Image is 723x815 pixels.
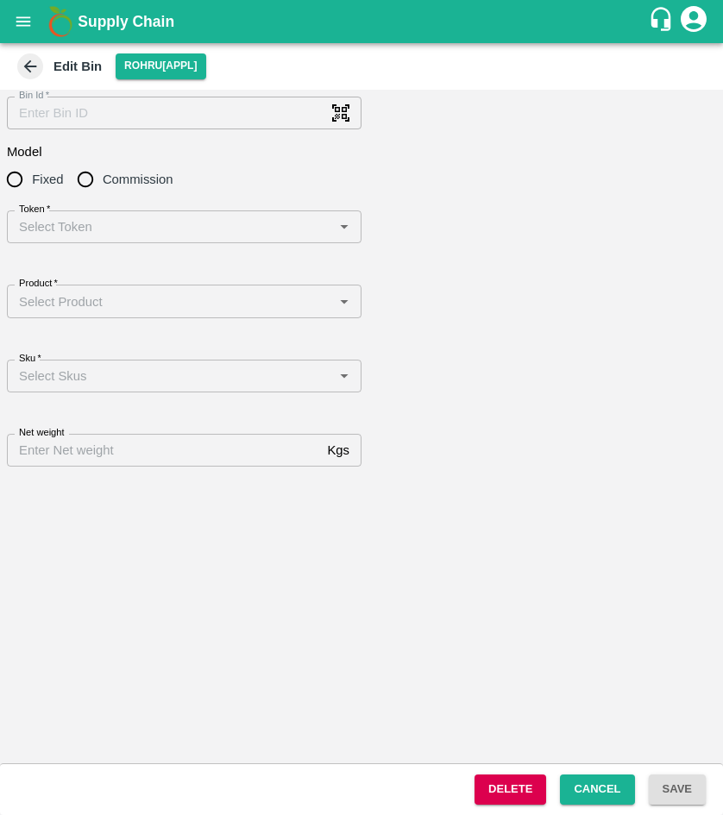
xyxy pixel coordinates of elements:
button: Open [333,216,355,238]
span: Fixed [32,170,63,189]
button: open drawer [3,2,43,41]
div: account of current user [678,3,709,40]
img: logo [43,4,78,39]
label: Product [19,277,58,291]
label: Net weight [19,426,65,440]
span: Commission [103,170,173,189]
input: Enter Bin ID [7,97,325,129]
button: Open [333,365,355,387]
legend: Model [7,143,41,161]
input: Enter Net weight [7,434,320,467]
label: Token [19,203,50,216]
div: customer-support [648,6,678,37]
button: Save [649,774,706,805]
button: Cancel [560,774,634,805]
label: Bin Id [19,89,49,103]
b: Supply Chain [78,13,174,30]
input: Select Product [12,290,328,312]
input: Select Token [12,216,328,238]
img: scanner [332,104,349,122]
b: Edit Bin [53,60,102,73]
div: model [7,162,187,197]
a: Supply Chain [78,9,648,34]
button: Select DC [116,53,205,78]
button: Open [333,290,355,312]
p: Kgs [327,441,349,460]
input: Select Skus [12,365,328,387]
label: Sku [19,352,41,366]
button: Delete [475,774,546,805]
